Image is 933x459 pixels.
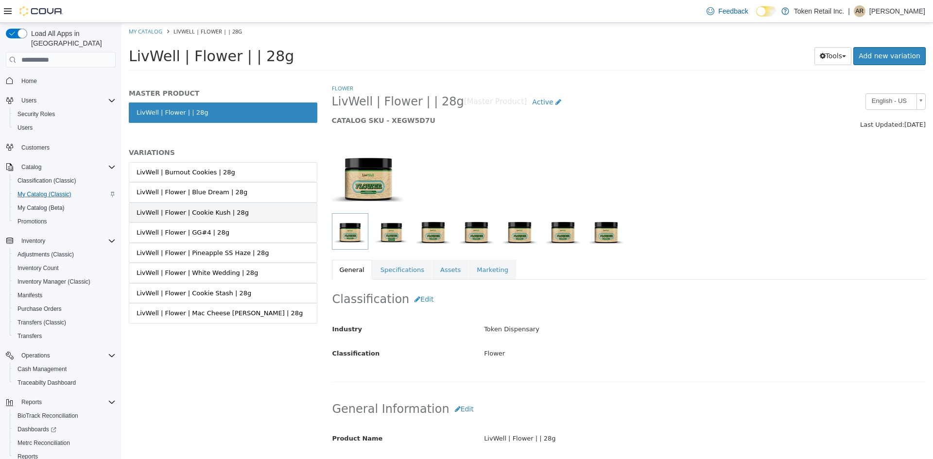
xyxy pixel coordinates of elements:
[21,237,45,245] span: Inventory
[52,5,121,12] span: LivWell | Flower | | 28g
[718,6,748,16] span: Feedback
[15,245,137,255] div: LivWell | Flower | White Wedding | 28g
[17,75,41,87] a: Home
[17,124,33,132] span: Users
[14,377,80,389] a: Traceabilty Dashboard
[14,437,116,449] span: Metrc Reconciliation
[17,305,62,313] span: Purchase Orders
[15,145,114,154] div: LivWell | Burnout Cookies | 28g
[2,160,120,174] button: Catalog
[15,165,126,174] div: LivWell | Flower | Blue Dream | 28g
[17,412,78,420] span: BioTrack Reconciliation
[14,424,60,435] a: Dashboards
[17,264,59,272] span: Inventory Count
[14,216,116,227] span: Promotions
[739,98,783,105] span: Last Updated:
[17,439,70,447] span: Metrc Reconciliation
[17,425,56,433] span: Dashboards
[17,350,116,361] span: Operations
[10,248,120,261] button: Adjustments (Classic)
[744,71,791,86] span: English - US
[17,161,116,173] span: Catalog
[17,177,76,185] span: Classification (Classic)
[10,187,120,201] button: My Catalog (Classic)
[19,6,63,16] img: Cova
[15,286,181,295] div: LivWell | Flower | Mac Cheese [PERSON_NAME] | 28g
[17,350,54,361] button: Operations
[14,249,78,260] a: Adjustments (Classic)
[211,303,241,310] span: Industry
[2,349,120,362] button: Operations
[411,75,432,83] span: Active
[251,237,311,257] a: Specifications
[10,362,120,376] button: Cash Management
[7,66,196,75] h5: MASTER PRODUCT
[14,175,116,187] span: Classification (Classic)
[854,5,865,17] div: andrew rampersad
[17,365,67,373] span: Cash Management
[14,202,69,214] a: My Catalog (Beta)
[17,95,40,106] button: Users
[14,317,116,328] span: Transfers (Classic)
[211,412,261,419] span: Product Name
[17,251,74,258] span: Adjustments (Classic)
[14,175,80,187] a: Classification (Classic)
[17,142,53,153] a: Customers
[693,24,730,42] button: Tools
[14,377,116,389] span: Traceabilty Dashboard
[14,330,46,342] a: Transfers
[343,75,406,83] small: [Master Product]
[732,24,804,42] a: Add new variation
[2,94,120,107] button: Users
[21,77,37,85] span: Home
[210,71,343,86] span: LivWell | Flower | | 28g
[14,410,116,422] span: BioTrack Reconciliation
[14,202,116,214] span: My Catalog (Beta)
[355,408,811,425] div: LivWell | Flower | | 28g
[14,276,94,288] a: Inventory Manager (Classic)
[17,396,116,408] span: Reports
[17,235,116,247] span: Inventory
[7,5,41,12] a: My Catalog
[17,161,45,173] button: Catalog
[17,95,116,106] span: Users
[210,237,251,257] a: General
[756,6,777,17] input: Dark Mode
[14,303,116,315] span: Purchase Orders
[2,234,120,248] button: Inventory
[10,289,120,302] button: Manifests
[14,108,59,120] a: Security Roles
[14,330,116,342] span: Transfers
[7,80,196,100] a: LivWell | Flower | | 28g
[7,125,196,134] h5: VARIATIONS
[21,97,36,104] span: Users
[347,237,395,257] a: Marketing
[10,107,120,121] button: Security Roles
[355,298,811,315] div: Token Dispensary
[27,29,116,48] span: Load All Apps in [GEOGRAPHIC_DATA]
[328,377,358,395] button: Edit
[14,289,116,301] span: Manifests
[848,5,850,17] p: |
[14,410,82,422] a: BioTrack Reconciliation
[17,332,42,340] span: Transfers
[14,108,116,120] span: Security Roles
[15,185,127,195] div: LivWell | Flower | Cookie Kush | 28g
[17,379,76,387] span: Traceabilty Dashboard
[783,98,804,105] span: [DATE]
[14,303,66,315] a: Purchase Orders
[10,329,120,343] button: Transfers
[794,5,845,17] p: Token Retail Inc.
[14,276,116,288] span: Inventory Manager (Classic)
[10,376,120,390] button: Traceabilty Dashboard
[744,70,804,87] a: English - US
[210,93,652,102] h5: CATALOG SKU - XEGW5D7U
[15,225,147,235] div: LivWell | Flower | Pineapple SS Haze | 28g
[869,5,925,17] p: [PERSON_NAME]
[311,237,347,257] a: Assets
[10,261,120,275] button: Inventory Count
[21,352,50,359] span: Operations
[10,121,120,135] button: Users
[10,316,120,329] button: Transfers (Classic)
